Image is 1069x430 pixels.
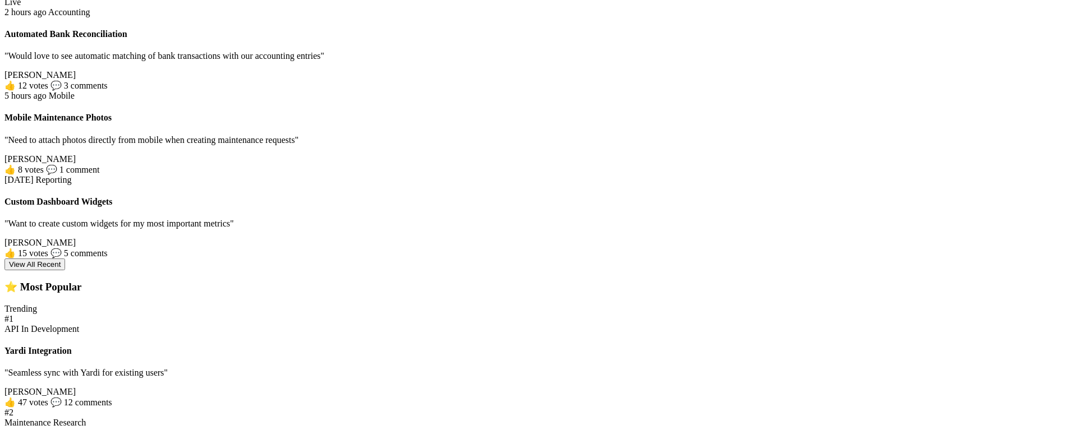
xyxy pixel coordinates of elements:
[4,346,1065,356] h4: Yardi Integration
[51,81,108,90] span: 💬 3 comments
[4,368,1065,378] p: "Seamless sync with Yardi for existing users"
[4,238,76,247] span: [PERSON_NAME]
[51,397,112,407] span: 💬 12 comments
[4,304,37,313] span: Trending
[4,29,1065,39] h4: Automated Bank Reconciliation
[4,51,1065,61] p: "Would love to see automatic matching of bank transactions with our accounting entries"
[46,165,100,174] span: 💬 1 comment
[4,408,1065,418] div: #2
[4,248,48,258] span: 👍 15 votes
[4,219,1065,229] p: "Want to create custom widgets for my most important metrics"
[4,314,1065,324] div: #1
[4,397,48,407] span: 👍 47 votes
[49,91,75,100] span: Mobile
[48,7,90,17] span: Accounting
[4,175,34,184] span: [DATE]
[4,81,48,90] span: 👍 12 votes
[36,175,72,184] span: Reporting
[21,324,80,334] span: In Development
[4,418,51,427] span: Maintenance
[53,418,86,427] span: Research
[4,197,1065,207] h4: Custom Dashboard Widgets
[4,7,47,17] span: 2 hours ago
[4,165,44,174] span: 👍 8 votes
[51,248,108,258] span: 💬 5 comments
[4,154,76,164] span: [PERSON_NAME]
[4,281,1065,293] h3: ⭐ Most Popular
[4,113,1065,123] h4: Mobile Maintenance Photos
[4,324,19,334] span: API
[4,387,76,396] span: [PERSON_NAME]
[4,135,1065,145] p: "Need to attach photos directly from mobile when creating maintenance requests"
[4,91,47,100] span: 5 hours ago
[4,70,76,80] span: [PERSON_NAME]
[4,258,65,270] button: View All Recent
